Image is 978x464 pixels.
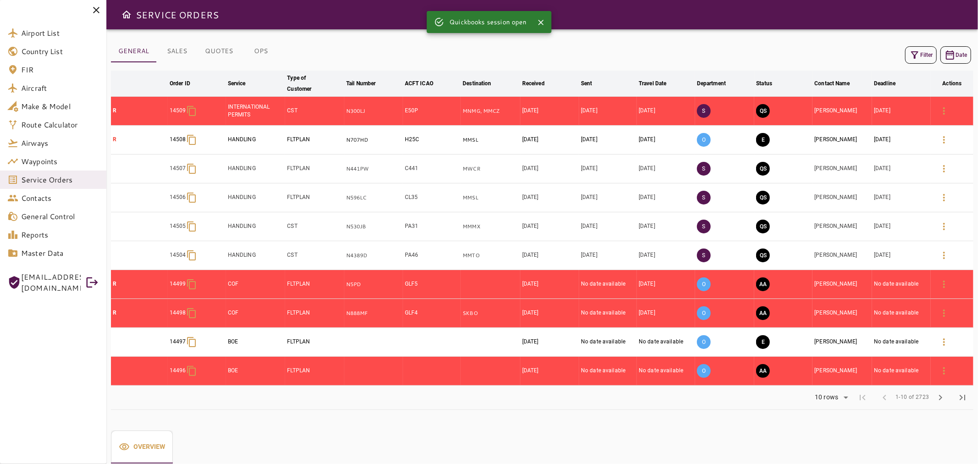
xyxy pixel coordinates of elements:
td: BOE [226,357,286,386]
td: [DATE] [637,212,695,241]
td: HANDLING [226,241,286,270]
td: [DATE] [520,328,579,357]
span: Deadline [874,78,907,89]
td: [PERSON_NAME] [812,155,872,183]
button: Close [534,16,548,29]
span: General Control [21,211,99,222]
p: O [697,335,711,349]
span: Airways [21,138,99,149]
td: [DATE] [872,97,931,126]
td: [DATE] [872,155,931,183]
span: Order ID [170,78,202,89]
td: No date available [637,357,695,386]
td: No date available [872,299,931,328]
td: E50P [403,97,461,126]
td: [DATE] [637,97,695,126]
td: C441 [403,155,461,183]
p: MMSL [463,194,518,202]
p: MMTO [463,252,518,260]
span: 1-10 of 2723 [895,393,929,402]
p: 14504 [170,251,186,259]
button: Details [933,360,955,382]
td: CST [285,212,344,241]
div: Contact Name [814,78,850,89]
button: QUOTE SENT [756,220,770,233]
button: Details [933,158,955,180]
div: ACFT ICAO [405,78,433,89]
td: [DATE] [637,270,695,299]
p: MWCR [463,165,518,173]
p: S [697,249,711,262]
button: Details [933,302,955,324]
span: Airport List [21,28,99,39]
td: [DATE] [520,155,579,183]
p: N441PW [346,165,401,173]
div: Status [756,78,772,89]
td: FLTPLAN [285,357,344,386]
p: N300LJ [346,107,401,115]
button: OPS [240,40,282,62]
span: FIR [21,64,99,75]
div: Travel Date [639,78,666,89]
td: [PERSON_NAME] [812,97,872,126]
button: Details [933,187,955,209]
div: Deadline [874,78,895,89]
td: FLTPLAN [285,183,344,212]
td: [DATE] [637,155,695,183]
td: [DATE] [579,183,637,212]
span: Type of Customer [287,72,343,94]
span: [EMAIL_ADDRESS][DOMAIN_NAME] [21,271,81,293]
button: Filter [905,46,937,64]
button: QUOTE SENT [756,191,770,204]
span: Status [756,78,784,89]
td: [PERSON_NAME] [812,241,872,270]
p: 14507 [170,165,186,172]
td: [PERSON_NAME] [812,299,872,328]
td: [DATE] [872,183,931,212]
td: [DATE] [872,241,931,270]
td: BOE [226,328,286,357]
button: EXECUTION [756,335,770,349]
p: 14499 [170,280,186,288]
td: [PERSON_NAME] [812,270,872,299]
span: Previous Page [873,387,895,409]
p: O [697,364,711,378]
p: 14506 [170,193,186,201]
td: [DATE] [579,212,637,241]
span: Service [228,78,258,89]
td: [DATE] [520,299,579,328]
td: FLTPLAN [285,328,344,357]
td: [PERSON_NAME] [812,183,872,212]
p: O [697,306,711,320]
p: 14505 [170,222,186,230]
p: R [113,136,166,144]
p: 14509 [170,107,186,115]
p: N4389D [346,252,401,260]
td: FLTPLAN [285,299,344,328]
p: R [113,107,166,115]
span: Service Orders [21,174,99,185]
td: PA46 [403,241,461,270]
div: basic tabs example [111,431,173,464]
span: Contacts [21,193,99,204]
button: Details [933,273,955,295]
span: Sent [581,78,604,89]
td: [DATE] [872,126,931,155]
p: 14498 [170,309,186,317]
td: [DATE] [520,270,579,299]
div: Sent [581,78,592,89]
td: [DATE] [637,241,695,270]
div: Order ID [170,78,190,89]
button: GENERAL [111,40,156,62]
td: [DATE] [872,212,931,241]
td: No date available [579,328,637,357]
span: Department [697,78,738,89]
p: N596LC [346,194,401,202]
td: [PERSON_NAME] [812,328,872,357]
button: AWAITING ASSIGNMENT [756,277,770,291]
p: N530JB [346,223,401,231]
p: 14497 [170,338,186,346]
button: EXECUTION [756,133,770,147]
div: Received [522,78,545,89]
td: COF [226,270,286,299]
